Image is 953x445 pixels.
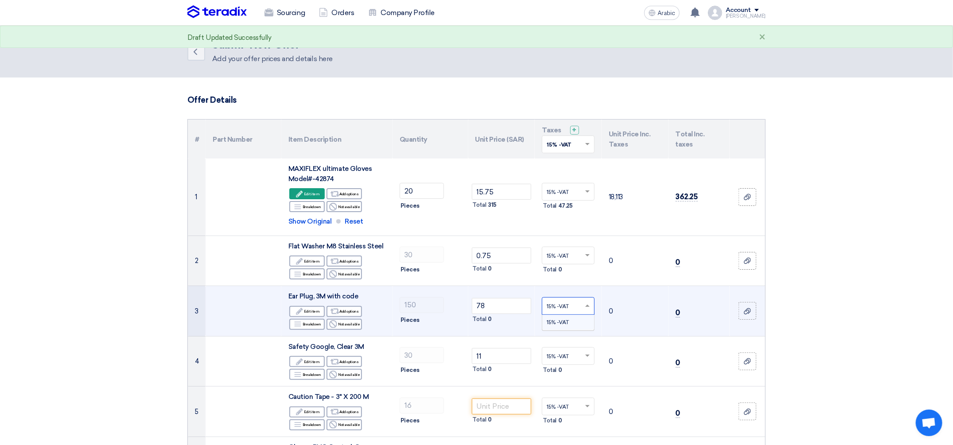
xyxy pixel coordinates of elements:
font: 362.25 [676,192,698,201]
font: 0 [488,265,492,272]
font: Reset [345,217,363,225]
font: Pieces [401,417,420,424]
font: Sourcing [277,8,305,17]
ng-select: VAT [542,247,595,264]
font: 315 [488,201,497,208]
font: 0 [609,307,613,315]
font: Account [726,6,751,14]
font: Company Profile [381,8,435,17]
input: RFQ_STEP1.ITEMS.2.AMOUNT_TITLE [400,398,444,414]
font: Total [543,202,556,209]
font: Breakdown [303,205,321,209]
font: Add options [340,192,359,196]
ng-select: VAT [542,398,595,415]
font: Offer Details [187,95,237,105]
font: 0 [488,316,492,322]
font: 47.25 [558,202,573,209]
img: profile_test.png [708,6,722,20]
font: 0 [488,366,492,372]
font: 5 [195,408,198,416]
font: Breakdown [303,372,321,377]
font: Total [473,265,486,272]
font: 0 [558,417,562,424]
img: Teradix logo [187,5,247,19]
font: Not available [338,422,360,427]
font: 0 [676,308,681,317]
font: Pieces [401,266,420,273]
font: Orders [331,8,354,17]
font: 1 [195,193,197,201]
font: Edit item [304,259,320,263]
font: Add options [340,259,359,263]
font: 0 [609,408,613,416]
font: Taxes [542,126,561,134]
font: 0 [676,358,681,367]
font: Safety Google, Clear 3M [288,343,364,351]
font: Edit item [304,360,320,364]
a: Sourcing [257,3,312,23]
input: Unit Price [472,248,532,263]
font: Edit item [304,192,320,196]
font: Breakdown [303,272,321,276]
font: MAXIFLEX ultimate Gloves Model#-42874 [288,165,372,183]
a: Orders [312,3,361,23]
font: Not available [338,205,360,209]
font: Unit Price Inc. Taxes [609,130,651,149]
div: Open chat [916,410,942,436]
font: [PERSON_NAME] [726,13,766,19]
font: Not available [338,322,360,326]
font: Item Description [288,135,341,143]
font: Total [473,416,486,423]
font: 3 [195,307,198,315]
button: Arabic [644,6,680,20]
ng-select: VAT [542,347,595,365]
font: Total [543,417,556,424]
font: Not available [338,272,360,276]
input: RFQ_STEP1.ITEMS.2.AMOUNT_TITLE [400,183,444,199]
font: Add options [340,410,359,414]
font: Edit item [304,410,320,414]
font: 0 [676,258,681,267]
font: 18,113 [609,193,623,201]
input: RFQ_STEP1.ITEMS.2.AMOUNT_TITLE [400,347,444,363]
font: Total Inc. taxes [676,130,705,149]
font: Edit item [304,309,320,313]
input: Unit Price [472,399,532,414]
font: Ear Plug, 3M with code [288,292,358,300]
font: + [572,126,577,134]
font: Not available [338,372,360,377]
font: 0 [609,357,613,365]
input: RFQ_STEP1.ITEMS.2.AMOUNT_TITLE [400,247,444,263]
input: RFQ_STEP1.ITEMS.2.AMOUNT_TITLE [400,297,444,313]
font: 0 [609,257,613,265]
font: Breakdown [303,322,321,326]
font: Total [473,366,486,372]
font: Total [543,266,556,273]
input: Unit Price [472,184,532,200]
input: Unit Price [472,298,532,314]
font: 0 [488,416,492,423]
font: × [759,30,766,45]
font: Total [473,316,486,322]
font: Flat Washer M8 Stainless Steel [288,242,384,250]
font: Add options [340,360,359,364]
font: Unit Price (SAR) [475,135,524,143]
font: Pieces [401,317,420,323]
font: Show Original [288,217,332,225]
font: Total [543,367,556,373]
font: Part Number [213,135,253,143]
font: Pieces [401,202,420,209]
font: 0 [558,266,562,273]
font: # [195,135,199,143]
font: 4 [195,357,199,365]
font: Quantity [400,135,428,143]
font: Add your offer prices and details here [212,54,333,63]
font: Total [473,201,486,208]
ng-select: VAT [542,183,595,201]
ng-select: VAT [542,297,595,315]
font: Arabic [657,9,675,17]
font: 2 [195,257,198,265]
font: Breakdown [303,422,321,427]
span: 15% -VAT [547,319,569,325]
font: Caution Tape - 3" X 200 M [288,393,369,401]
